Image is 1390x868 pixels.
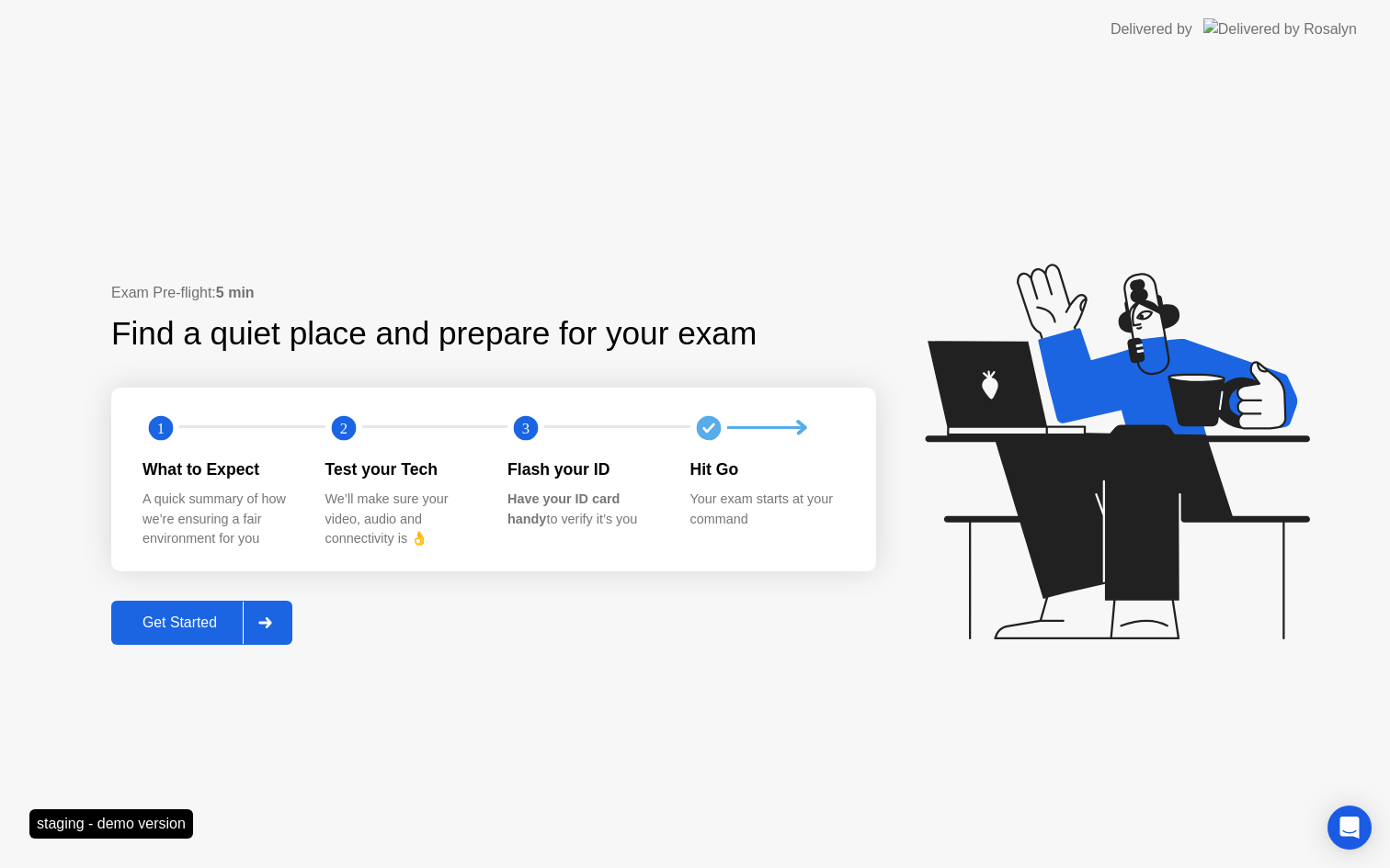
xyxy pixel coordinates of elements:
button: Get Started [111,601,292,645]
text: 1 [157,419,165,436]
div: Test your Tech [325,457,479,481]
div: Open Intercom Messenger [1327,806,1372,850]
b: 5 min [216,285,255,300]
div: Your exam starts at your command [690,490,844,529]
img: Delivered by Rosalyn [1203,18,1357,39]
div: Exam Pre-flight: [111,282,876,304]
div: staging - demo version [29,809,193,839]
div: Flash your ID [507,457,661,481]
div: We’ll make sure your video, audio and connectivity is 👌 [325,490,479,549]
div: A quick summary of how we’re ensuring a fair environment for you [142,490,296,549]
div: Get Started [117,614,243,631]
b: Have your ID card handy [507,491,620,526]
div: Find a quiet place and prepare for your exam [111,310,759,358]
div: What to Expect [142,457,296,481]
text: 3 [522,419,530,436]
text: 2 [339,419,347,436]
div: Hit Go [690,457,844,481]
div: Delivered by [1111,18,1192,40]
div: to verify it’s you [507,490,661,529]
